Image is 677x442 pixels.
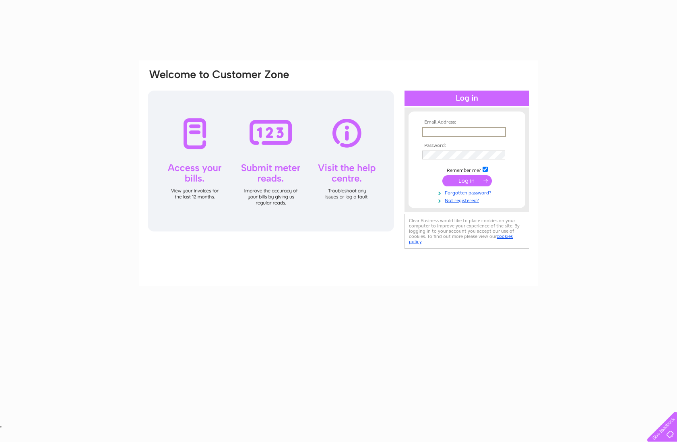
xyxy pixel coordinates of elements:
[422,188,514,196] a: Forgotten password?
[420,120,514,125] th: Email Address:
[409,233,513,244] a: cookies policy
[405,214,529,249] div: Clear Business would like to place cookies on your computer to improve your experience of the sit...
[442,175,492,186] input: Submit
[422,196,514,204] a: Not registered?
[420,165,514,173] td: Remember me?
[420,143,514,149] th: Password:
